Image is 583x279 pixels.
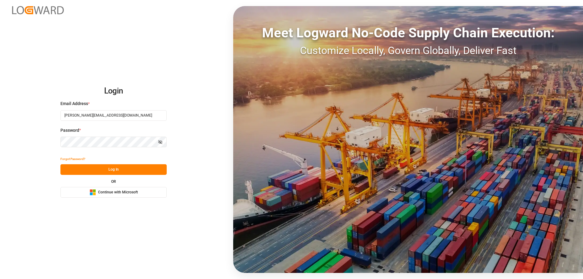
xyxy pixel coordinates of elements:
[98,190,138,195] span: Continue with Microsoft
[60,154,85,164] button: Forgot Password?
[111,180,116,183] small: OR
[12,6,64,14] img: Logward_new_orange.png
[60,81,167,101] h2: Login
[60,164,167,175] button: Log In
[233,43,583,58] div: Customize Locally, Govern Globally, Deliver Fast
[233,23,583,43] div: Meet Logward No-Code Supply Chain Execution:
[60,110,167,121] input: Enter your email
[60,100,88,107] span: Email Address
[60,127,79,134] span: Password
[60,187,167,198] button: Continue with Microsoft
